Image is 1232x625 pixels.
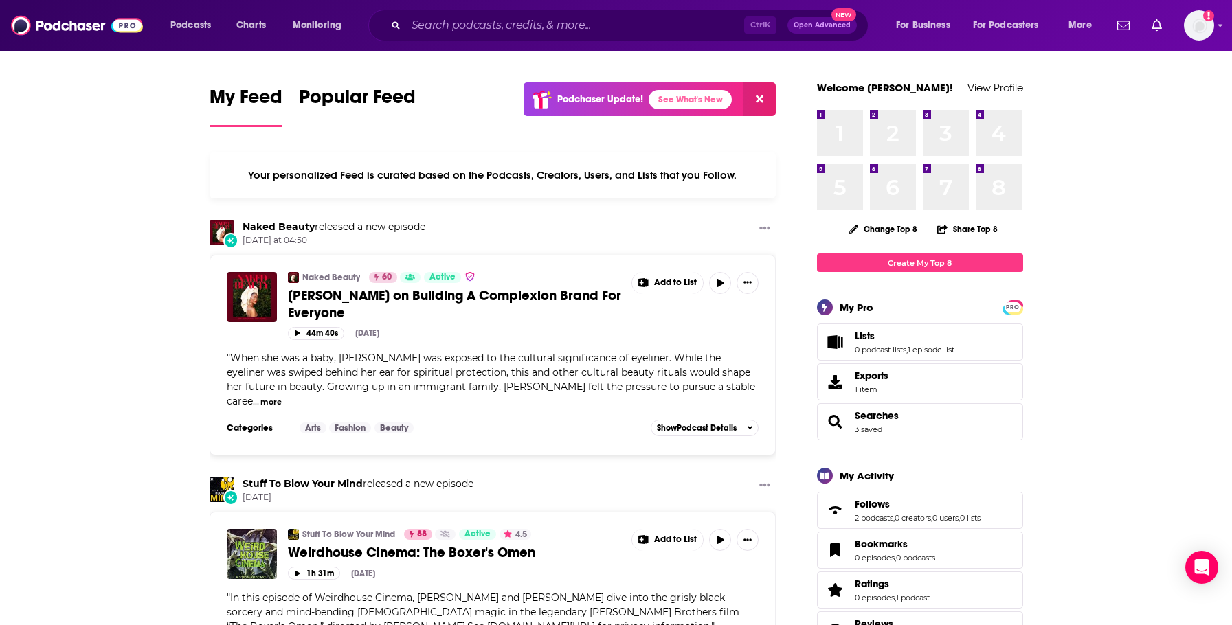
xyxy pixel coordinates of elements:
[841,220,926,238] button: Change Top 8
[817,532,1023,569] span: Bookmarks
[855,538,935,550] a: Bookmarks
[855,578,889,590] span: Ratings
[840,469,894,482] div: My Activity
[227,529,277,579] img: Weirdhouse Cinema: The Boxer's Omen
[355,328,379,338] div: [DATE]
[657,423,737,433] span: Show Podcast Details
[855,409,899,422] span: Searches
[210,85,282,127] a: My Feed
[161,14,229,36] button: open menu
[424,272,461,283] a: Active
[1112,14,1135,37] a: Show notifications dropdown
[170,16,211,35] span: Podcasts
[1184,10,1214,41] img: User Profile
[822,372,849,391] span: Exports
[210,220,234,245] img: Naked Beauty
[243,477,363,490] a: Stuff To Blow Your Mind
[1059,14,1109,36] button: open menu
[855,330,875,342] span: Lists
[754,220,776,238] button: Show More Button
[243,235,425,247] span: [DATE] at 04:50
[210,477,234,502] img: Stuff To Blow Your Mind
[654,534,697,545] span: Add to List
[886,14,967,36] button: open menu
[351,569,375,578] div: [DATE]
[632,272,704,294] button: Show More Button
[787,17,857,34] button: Open AdvancedNew
[855,424,882,434] a: 3 saved
[243,220,425,234] h3: released a new episode
[227,352,755,407] span: "
[557,93,643,105] p: Podchaser Update!
[817,403,1023,440] span: Searches
[381,10,882,41] div: Search podcasts, credits, & more...
[299,85,416,127] a: Popular Feed
[895,513,931,523] a: 0 creators
[896,553,935,562] a: 0 podcasts
[973,16,1039,35] span: For Podcasters
[831,8,856,21] span: New
[11,12,143,38] img: Podchaser - Follow, Share and Rate Podcasts
[288,529,299,540] img: Stuff To Blow Your Mind
[855,578,930,590] a: Ratings
[817,571,1023,609] span: Ratings
[855,593,895,602] a: 0 episodes
[895,553,896,562] span: ,
[896,16,950,35] span: For Business
[651,420,759,436] button: ShowPodcast Details
[253,395,259,407] span: ...
[744,16,776,34] span: Ctrl K
[855,498,890,510] span: Follows
[822,501,849,520] a: Follows
[937,216,998,242] button: Share Top 8
[210,152,776,198] div: Your personalized Feed is curated based on the Podcasts, Creators, Users, and Lists that you Follow.
[243,220,315,233] a: Naked Beauty
[754,477,776,495] button: Show More Button
[243,492,473,503] span: [DATE]
[959,513,960,523] span: ,
[893,513,895,523] span: ,
[855,385,888,394] span: 1 item
[737,529,759,551] button: Show More Button
[464,271,475,282] img: verified Badge
[382,271,392,284] span: 60
[908,345,954,354] a: 1 episode list
[227,272,277,322] img: Deepica Mutyala on Building A Complexion Brand For Everyone
[223,490,238,505] div: New Episode
[404,529,432,540] a: 88
[223,233,238,248] div: New Episode
[855,370,888,382] span: Exports
[737,272,759,294] button: Show More Button
[227,422,289,433] h3: Categories
[302,529,395,540] a: Stuff To Blow Your Mind
[906,345,908,354] span: ,
[288,287,621,321] span: [PERSON_NAME] on Building A Complexion Brand For Everyone
[855,498,981,510] a: Follows
[1146,14,1167,37] a: Show notifications dropdown
[855,330,954,342] a: Lists
[649,90,732,109] a: See What's New
[822,541,849,560] a: Bookmarks
[632,529,704,551] button: Show More Button
[1203,10,1214,21] svg: Add a profile image
[288,327,344,340] button: 44m 40s
[817,492,1023,529] span: Follows
[855,538,908,550] span: Bookmarks
[1184,10,1214,41] button: Show profile menu
[288,544,535,561] span: Weirdhouse Cinema: The Boxer's Omen
[288,544,622,561] a: Weirdhouse Cinema: The Boxer's Omen
[794,22,851,29] span: Open Advanced
[1185,551,1218,584] div: Open Intercom Messenger
[429,271,456,284] span: Active
[300,422,326,433] a: Arts
[855,553,895,562] a: 0 episodes
[288,272,299,283] img: Naked Beauty
[283,14,359,36] button: open menu
[964,14,1059,36] button: open menu
[895,593,896,602] span: ,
